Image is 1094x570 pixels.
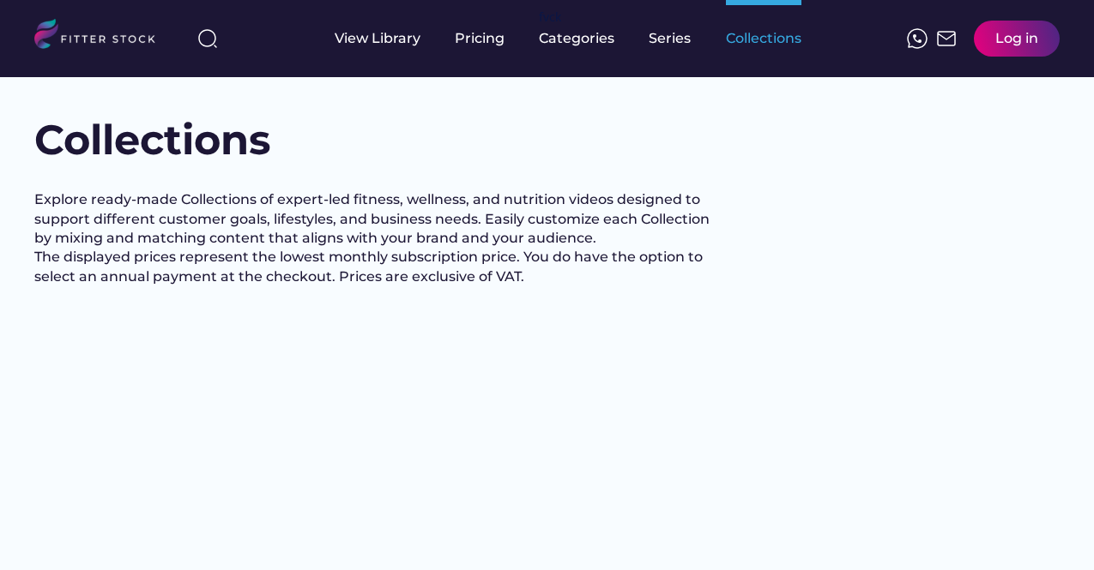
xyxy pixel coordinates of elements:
div: View Library [335,29,420,48]
img: search-normal%203.svg [197,28,218,49]
div: fvck [539,9,561,26]
img: meteor-icons_whatsapp%20%281%29.svg [907,28,928,49]
h1: Collections [34,111,270,169]
div: Pricing [455,29,505,48]
img: LOGO.svg [34,19,170,54]
img: Frame%2051.svg [936,28,957,49]
div: Collections [726,29,801,48]
div: Categories [539,29,614,48]
h2: Explore ready-made Collections of expert-led fitness, wellness, and nutrition videos designed to ... [34,190,721,286]
div: Series [649,29,692,48]
div: Log in [995,29,1038,48]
